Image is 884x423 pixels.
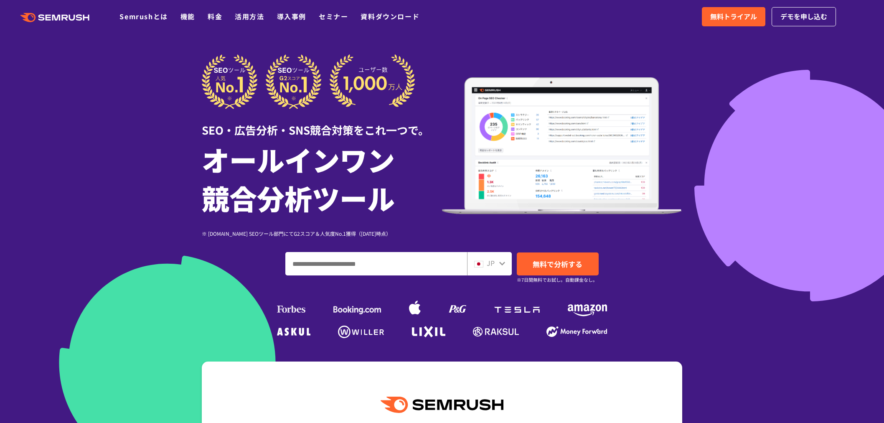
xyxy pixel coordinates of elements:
input: ドメイン、キーワードまたはURLを入力してください [286,252,467,275]
a: 料金 [208,11,222,21]
span: 無料トライアル [710,11,757,22]
span: JP [487,258,495,268]
a: 資料ダウンロード [361,11,419,21]
a: 無料トライアル [702,7,765,26]
a: 活用方法 [235,11,264,21]
a: Semrushとは [119,11,168,21]
a: セミナー [319,11,348,21]
a: 導入事例 [277,11,306,21]
h1: オールインワン 競合分析ツール [202,140,442,217]
a: 無料で分析する [517,252,599,275]
div: SEO・広告分析・SNS競合対策をこれ一つで。 [202,109,442,138]
div: ※ [DOMAIN_NAME] SEOツール部門にてG2スコア＆人気度No.1獲得（[DATE]時点） [202,229,442,237]
a: デモを申し込む [772,7,836,26]
span: デモを申し込む [780,11,827,22]
small: ※7日間無料でお試し。自動課金なし。 [517,276,597,284]
a: 機能 [180,11,195,21]
img: Semrush [381,397,503,413]
span: 無料で分析する [533,259,582,269]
